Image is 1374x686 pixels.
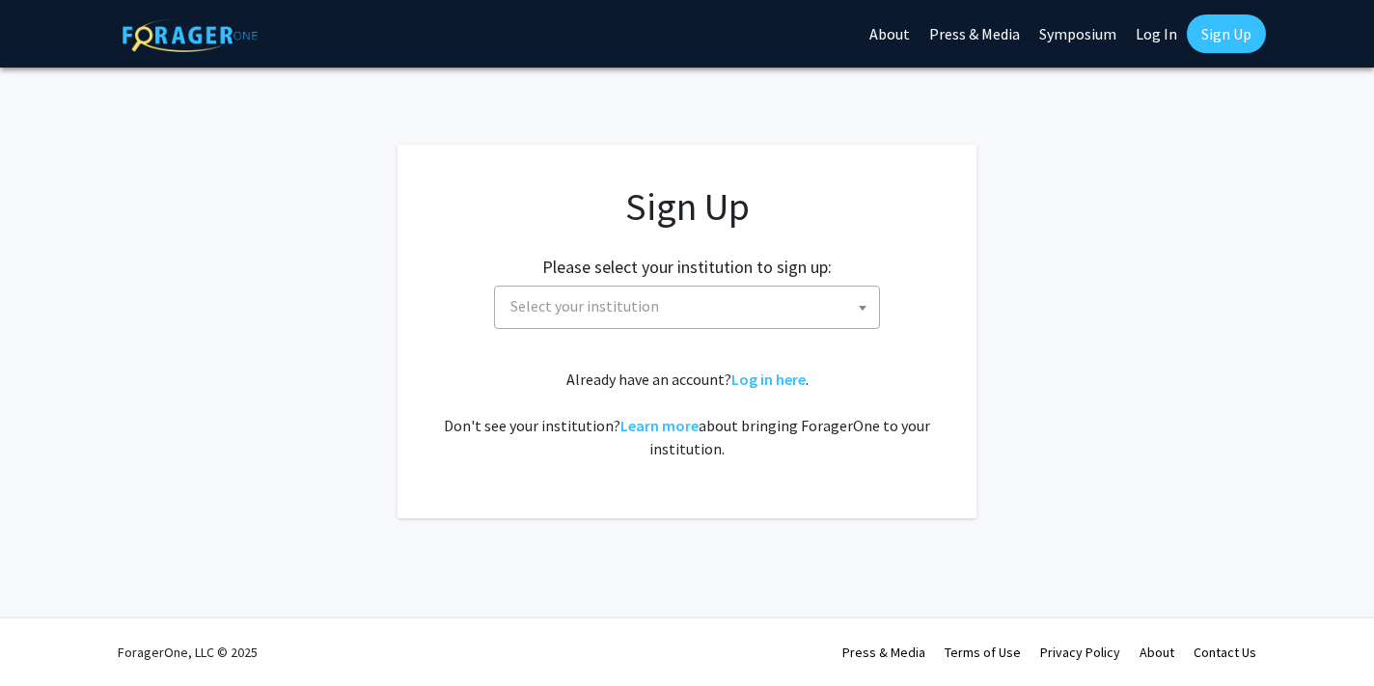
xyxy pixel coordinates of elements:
span: Select your institution [503,287,879,326]
span: Select your institution [510,296,659,316]
a: Learn more about bringing ForagerOne to your institution [620,416,699,435]
a: About [1140,644,1174,661]
img: ForagerOne Logo [123,18,258,52]
span: Select your institution [494,286,880,329]
h2: Please select your institution to sign up: [542,257,832,278]
div: ForagerOne, LLC © 2025 [118,618,258,686]
a: Sign Up [1187,14,1266,53]
a: Privacy Policy [1040,644,1120,661]
a: Contact Us [1194,644,1256,661]
div: Already have an account? . Don't see your institution? about bringing ForagerOne to your institut... [436,368,938,460]
h1: Sign Up [436,183,938,230]
a: Terms of Use [945,644,1021,661]
a: Log in here [731,370,806,389]
a: Press & Media [842,644,925,661]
